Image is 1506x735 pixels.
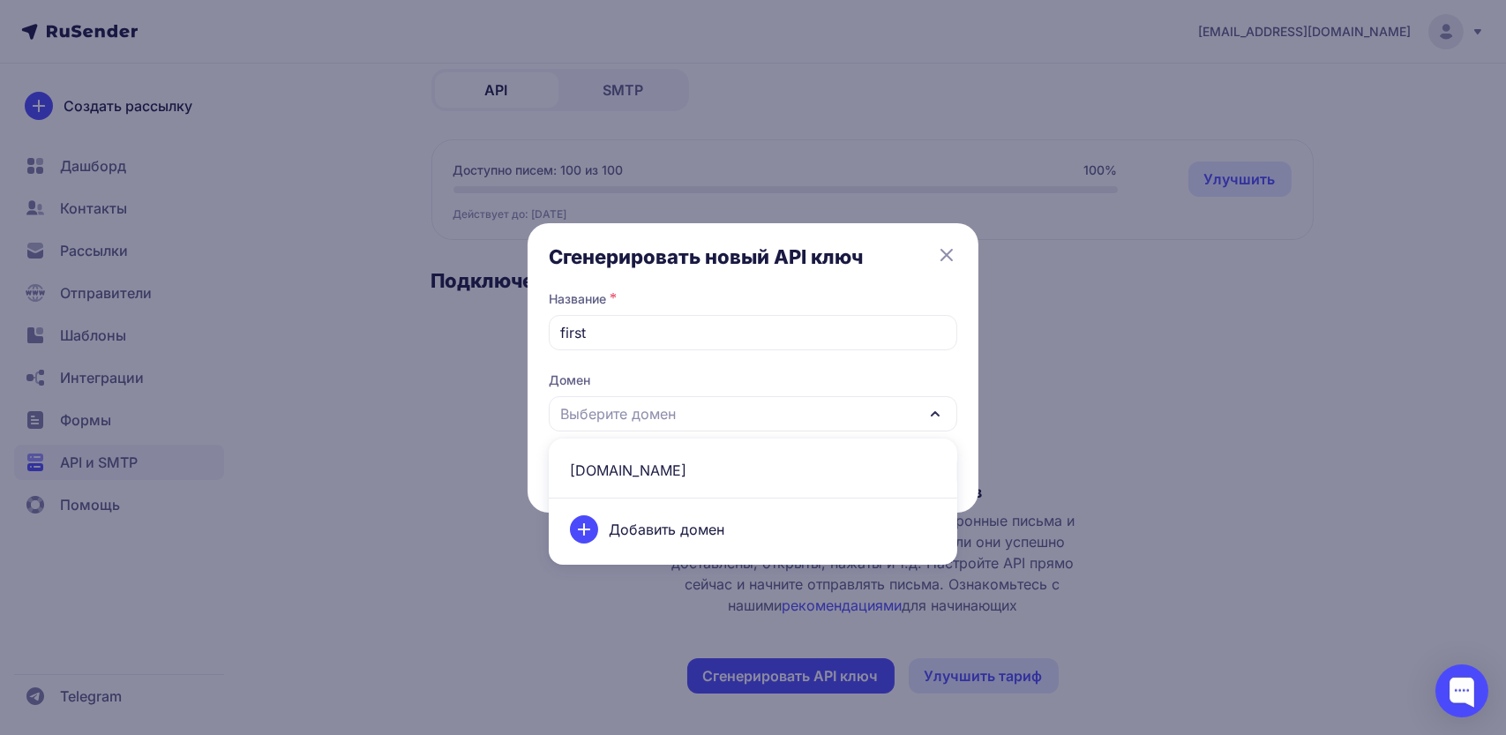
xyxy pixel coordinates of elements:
[549,244,957,269] h3: Сгенерировать новый API ключ
[549,371,957,389] span: Домен
[549,290,606,308] label: Название
[559,449,947,491] span: [DOMAIN_NAME]
[559,505,947,554] div: Добавить домен
[549,315,957,350] input: Укажите название API ключа
[560,403,676,424] span: Выберите домен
